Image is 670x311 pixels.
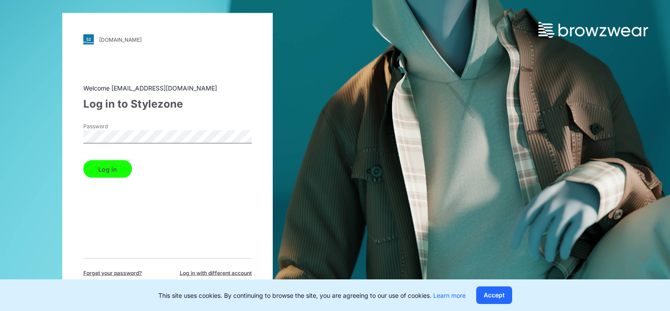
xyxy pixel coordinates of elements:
[83,160,132,178] button: Log in
[83,269,142,277] span: Forget your password?
[83,96,252,112] div: Log in to Stylezone
[476,286,512,304] button: Accept
[83,83,252,93] div: Welcome [EMAIL_ADDRESS][DOMAIN_NAME]
[538,22,648,38] img: browzwear-logo.73288ffb.svg
[83,34,252,45] a: [DOMAIN_NAME]
[83,34,94,45] img: svg+xml;base64,PHN2ZyB3aWR0aD0iMjgiIGhlaWdodD0iMjgiIHZpZXdCb3g9IjAgMCAyOCAyOCIgZmlsbD0ibm9uZSIgeG...
[180,269,252,277] span: Log in with different account
[158,291,466,300] p: This site uses cookies. By continuing to browse the site, you are agreeing to our use of cookies.
[99,36,142,43] div: [DOMAIN_NAME]
[433,292,466,299] a: Learn more
[83,123,145,130] label: Password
